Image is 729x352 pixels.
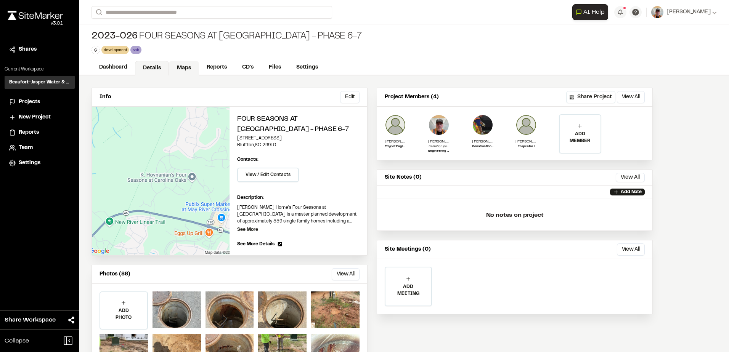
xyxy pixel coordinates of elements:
p: Add Note [621,189,642,195]
p: Project Engineer [385,144,406,149]
a: New Project [9,113,70,122]
a: Files [261,60,289,75]
div: sob [130,46,141,54]
div: development [101,46,129,54]
img: Victor Gaucin [472,114,493,136]
p: [PERSON_NAME] [472,139,493,144]
p: Site Notes (0) [385,173,422,182]
p: Site Meetings (0) [385,245,431,254]
a: Details [135,61,169,75]
div: Open AI Assistant [572,4,611,20]
img: User [651,6,663,18]
div: Four Seasons at [GEOGRAPHIC_DATA] - Phase 6-7 [92,30,361,43]
span: Share Workspace [5,315,56,325]
p: Construction Engineer II [472,144,493,149]
img: Shawna Hesson [515,114,537,136]
span: New Project [19,113,51,122]
button: View All [616,173,645,182]
button: Search [92,6,105,19]
a: Reports [199,60,234,75]
h2: Four Seasons at [GEOGRAPHIC_DATA] - Phase 6-7 [237,114,360,135]
p: Info [100,93,111,101]
p: [STREET_ADDRESS] [237,135,360,142]
button: View All [617,91,645,103]
p: [PERSON_NAME] [385,139,406,144]
span: Collapse [5,336,29,346]
p: [PERSON_NAME] [515,139,537,144]
p: Bluffton , SC 29910 [237,142,360,149]
a: Reports [9,128,70,137]
img: Cliff Schwabauer [428,114,450,136]
p: Photos (88) [100,270,130,278]
span: Reports [19,128,39,137]
a: Team [9,144,70,152]
p: Engineering Construction Supervisor South of the Broad [428,149,450,154]
button: Edit [340,91,360,103]
p: ADD MEMBER [560,131,600,144]
p: Description: [237,194,360,201]
p: Current Workspace [5,66,75,73]
span: Team [19,144,33,152]
p: Project Members (4) [385,93,439,101]
p: Inspector i [515,144,537,149]
button: Edit Tags [92,46,100,54]
a: Dashboard [92,60,135,75]
p: ADD MEETING [385,283,431,297]
p: See More [237,226,258,233]
a: Settings [9,159,70,167]
img: rebrand.png [8,11,63,20]
h3: Beaufort-Jasper Water & Sewer Authority [9,79,70,86]
img: Rahul Sai Yaramati [385,114,406,136]
button: View All [332,268,360,280]
span: Settings [19,159,40,167]
p: ADD PHOTO [100,307,147,321]
span: Projects [19,98,40,106]
div: Oh geez...please don't... [8,20,63,27]
a: Projects [9,98,70,106]
button: Open AI Assistant [572,4,608,20]
p: [PERSON_NAME] [428,139,450,144]
a: CD's [234,60,261,75]
span: 2023-026 [92,30,138,43]
p: Invitation pending [428,144,450,149]
a: Maps [169,61,199,75]
a: Settings [289,60,326,75]
button: View / Edit Contacts [237,168,299,182]
p: [PERSON_NAME] Home's Four Seasons at [GEOGRAPHIC_DATA] is a master planned development of approxi... [237,204,360,225]
span: See More Details [237,241,275,248]
span: [PERSON_NAME] [666,8,711,16]
span: Shares [19,45,37,54]
button: Share Project [566,91,615,103]
button: [PERSON_NAME] [651,6,717,18]
button: View All [617,243,645,256]
p: Contacts: [237,156,259,163]
span: AI Help [583,8,605,17]
p: No notes on project [383,203,646,227]
a: Shares [9,45,70,54]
